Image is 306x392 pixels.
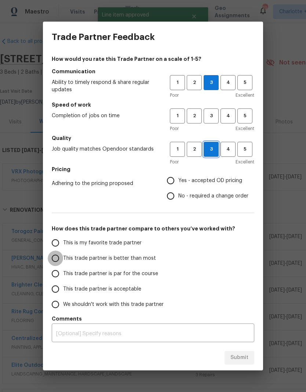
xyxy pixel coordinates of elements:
span: Excellent [236,158,254,166]
button: 2 [187,142,202,157]
span: Ability to timely respond & share regular updates [52,79,158,93]
button: 4 [221,108,236,123]
span: 4 [221,145,235,154]
button: 5 [237,142,252,157]
span: Job quality matches Opendoor standards [52,145,158,153]
span: 4 [221,112,235,120]
span: 3 [204,145,218,154]
span: 5 [238,112,252,120]
span: 2 [187,112,201,120]
button: 4 [221,142,236,157]
h5: Speed of work [52,101,254,108]
span: We shouldn't work with this trade partner [63,301,164,308]
span: This trade partner is par for the course [63,270,158,278]
span: 1 [171,112,184,120]
div: How does this trade partner compare to others you’ve worked with? [52,235,254,312]
span: 3 [204,78,218,87]
span: This is my favorite trade partner [63,239,142,247]
span: Poor [170,92,179,99]
button: 3 [204,75,219,90]
span: Excellent [236,125,254,132]
button: 1 [170,108,185,123]
span: This trade partner is acceptable [63,285,141,293]
button: 2 [187,108,202,123]
span: 2 [187,145,201,154]
h5: Quality [52,134,254,142]
span: 2 [187,78,201,87]
h4: How would you rate this Trade Partner on a scale of 1-5? [52,55,254,63]
button: 3 [204,108,219,123]
h3: Trade Partner Feedback [52,32,155,42]
button: 1 [170,142,185,157]
span: 4 [221,78,235,87]
span: 5 [238,145,252,154]
button: 5 [237,108,252,123]
span: 3 [204,112,218,120]
h5: Comments [52,315,254,322]
span: 5 [238,78,252,87]
span: Excellent [236,92,254,99]
h5: How does this trade partner compare to others you’ve worked with? [52,225,254,232]
h5: Pricing [52,166,254,173]
span: Completion of jobs on time [52,112,158,119]
span: This trade partner is better than most [63,255,156,262]
div: Pricing [167,173,254,204]
span: 1 [171,78,184,87]
span: Adhering to the pricing proposed [52,180,155,187]
button: 3 [204,142,219,157]
span: Poor [170,125,179,132]
button: 1 [170,75,185,90]
span: Yes - accepted OD pricing [178,177,242,185]
button: 2 [187,75,202,90]
button: 5 [237,75,252,90]
button: 4 [221,75,236,90]
h5: Communication [52,68,254,75]
span: No - required a change order [178,192,248,200]
span: 1 [171,145,184,154]
span: Poor [170,158,179,166]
